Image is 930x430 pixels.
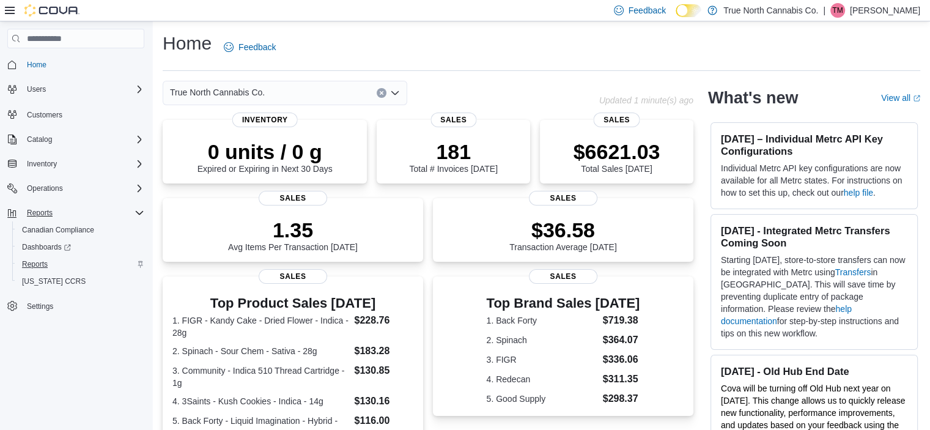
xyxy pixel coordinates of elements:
[594,113,640,127] span: Sales
[27,159,57,169] span: Inventory
[238,41,276,53] span: Feedback
[22,276,86,286] span: [US_STATE] CCRS
[22,181,68,196] button: Operations
[172,314,349,339] dt: 1. FIGR - Kandy Cake - Dried Flower - Indica - 28g
[27,183,63,193] span: Operations
[172,345,349,357] dt: 2. Spinach - Sour Chem - Sativa - 28g
[603,333,640,347] dd: $364.07
[172,365,349,389] dt: 3. Community - Indica 510 Thread Cartridge - 1g
[721,304,852,326] a: help documentation
[487,393,598,405] dt: 5. Good Supply
[844,188,873,198] a: help file
[259,269,327,284] span: Sales
[2,155,149,172] button: Inventory
[27,60,46,70] span: Home
[487,314,598,327] dt: 1. Back Forty
[721,254,907,339] p: Starting [DATE], store-to-store transfers can now be integrated with Metrc using in [GEOGRAPHIC_D...
[721,224,907,249] h3: [DATE] - Integrated Metrc Transfers Coming Soon
[22,225,94,235] span: Canadian Compliance
[832,3,843,18] span: TM
[603,313,640,328] dd: $719.38
[509,218,617,252] div: Transaction Average [DATE]
[354,313,413,328] dd: $228.76
[830,3,845,18] div: Tarryn Marr
[487,354,598,366] dt: 3. FIGR
[2,56,149,73] button: Home
[823,3,825,18] p: |
[22,57,144,72] span: Home
[529,191,597,206] span: Sales
[12,221,149,239] button: Canadian Compliance
[219,35,281,59] a: Feedback
[850,3,920,18] p: [PERSON_NAME]
[27,208,53,218] span: Reports
[22,206,144,220] span: Reports
[390,88,400,98] button: Open list of options
[603,372,640,387] dd: $311.35
[409,139,497,164] p: 181
[22,206,57,220] button: Reports
[354,363,413,378] dd: $130.85
[354,344,413,358] dd: $183.28
[22,298,144,314] span: Settings
[22,132,57,147] button: Catalog
[676,4,701,17] input: Dark Mode
[197,139,333,164] p: 0 units / 0 g
[2,204,149,221] button: Reports
[835,267,871,277] a: Transfers
[913,95,920,102] svg: External link
[708,88,798,108] h2: What's new
[409,139,497,174] div: Total # Invoices [DATE]
[163,31,212,56] h1: Home
[172,296,413,311] h3: Top Product Sales [DATE]
[354,394,413,409] dd: $130.16
[17,223,144,237] span: Canadian Compliance
[27,135,52,144] span: Catalog
[22,259,48,269] span: Reports
[22,181,144,196] span: Operations
[22,157,62,171] button: Inventory
[22,157,144,171] span: Inventory
[12,239,149,256] a: Dashboards
[197,139,333,174] div: Expired or Expiring in Next 30 Days
[721,133,907,157] h3: [DATE] – Individual Metrc API Key Configurations
[529,269,597,284] span: Sales
[721,162,907,199] p: Individual Metrc API key configurations are now available for all Metrc states. For instructions ...
[2,180,149,197] button: Operations
[487,296,640,311] h3: Top Brand Sales [DATE]
[723,3,818,18] p: True North Cannabis Co.
[430,113,476,127] span: Sales
[22,242,71,252] span: Dashboards
[2,105,149,123] button: Customers
[17,257,53,272] a: Reports
[172,395,349,407] dt: 4. 3Saints - Kush Cookies - Indica - 14g
[27,84,46,94] span: Users
[22,82,51,97] button: Users
[17,240,144,254] span: Dashboards
[22,82,144,97] span: Users
[2,81,149,98] button: Users
[354,413,413,428] dd: $116.00
[629,4,666,17] span: Feedback
[2,131,149,148] button: Catalog
[12,273,149,290] button: [US_STATE] CCRS
[17,274,90,289] a: [US_STATE] CCRS
[721,365,907,377] h3: [DATE] - Old Hub End Date
[17,257,144,272] span: Reports
[603,391,640,406] dd: $298.37
[17,274,144,289] span: Washington CCRS
[377,88,386,98] button: Clear input
[22,106,144,122] span: Customers
[599,95,693,105] p: Updated 1 minute(s) ago
[17,223,99,237] a: Canadian Compliance
[27,110,62,120] span: Customers
[22,57,51,72] a: Home
[22,108,67,122] a: Customers
[27,302,53,311] span: Settings
[603,352,640,367] dd: $336.06
[7,51,144,347] nav: Complex example
[22,299,58,314] a: Settings
[232,113,298,127] span: Inventory
[574,139,660,164] p: $6621.03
